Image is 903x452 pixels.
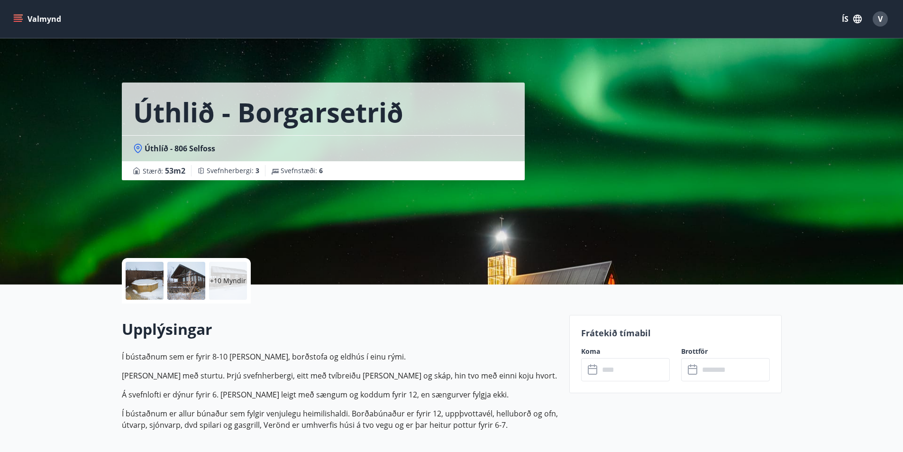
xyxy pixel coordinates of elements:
[869,8,892,30] button: V
[837,10,867,28] button: ÍS
[878,14,883,24] span: V
[145,143,215,154] span: Úthlíð - 806 Selfoss
[122,319,558,340] h2: Upplýsingar
[319,166,323,175] span: 6
[281,166,323,175] span: Svefnstæði :
[122,389,558,400] p: Á svefnlofti er dýnur fyrir 6. [PERSON_NAME] leigt með sængum og koddum fyrir 12, en sængurver fy...
[207,166,259,175] span: Svefnherbergi :
[581,327,770,339] p: Frátekið tímabil
[122,370,558,381] p: [PERSON_NAME] með sturtu. Þrjú svefnherbergi, eitt með tvíbreiðu [PERSON_NAME] og skáp, hin tvo m...
[143,165,185,176] span: Stærð :
[122,351,558,362] p: Í bústaðnum sem er fyrir 8-10 [PERSON_NAME], borðstofa og eldhús í einu rými.
[681,347,770,356] label: Brottför
[11,10,65,28] button: menu
[581,347,670,356] label: Koma
[210,276,246,286] p: +10 Myndir
[255,166,259,175] span: 3
[165,166,185,176] span: 53 m2
[133,94,403,130] h1: Úthlið - Borgarsetrið
[122,408,558,431] p: Í bústaðnum er allur búnaður sem fylgir venjulegu heimilishaldi. Borðabúnaður er fyrir 12, uppþvo...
